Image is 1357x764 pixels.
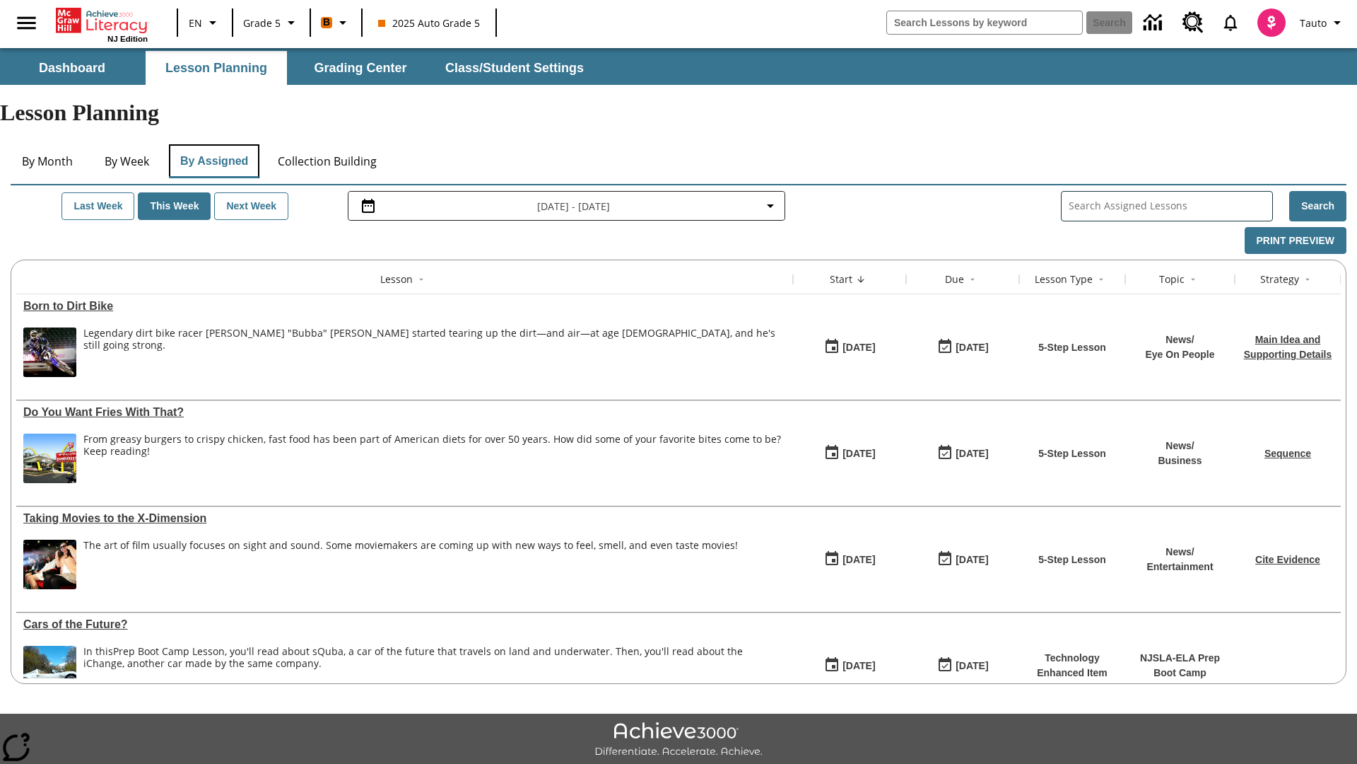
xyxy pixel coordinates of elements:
[1038,340,1106,355] p: 5-Step Lesson
[23,300,786,313] div: Born to Dirt Bike
[23,434,76,483] img: One of the first McDonald's stores, with the iconic red sign and golden arches.
[23,328,76,377] img: Motocross racer James Stewart flies through the air on his dirt bike.
[83,646,786,670] div: In this
[315,10,357,35] button: Boost Class color is orange. Change class color
[1185,271,1202,288] button: Sort
[887,11,1082,34] input: search field
[1132,651,1228,681] p: NJSLA-ELA Prep Boot Camp
[964,271,981,288] button: Sort
[537,199,610,214] span: [DATE] - [DATE]
[819,546,880,573] button: 08/18/25: First time the lesson was available
[842,551,875,569] div: [DATE]
[323,13,330,31] span: B
[932,652,993,679] button: 08/01/26: Last day the lesson can be accessed
[243,16,281,30] span: Grade 5
[1038,446,1106,461] p: 5-Step Lesson
[237,10,305,35] button: Grade: Grade 5, Select a grade
[956,339,988,357] div: [DATE]
[819,652,880,679] button: 08/18/25: First time the lesson was available
[23,646,76,695] img: High-tech automobile treading water.
[932,440,993,467] button: 08/18/25: Last day the lesson can be accessed
[1264,448,1311,459] a: Sequence
[23,512,786,525] div: Taking Movies to the X-Dimension
[1069,196,1272,216] input: Search Assigned Lessons
[1294,10,1351,35] button: Profile/Settings
[1245,227,1346,255] button: Print Preview
[83,540,738,589] div: The art of film usually focuses on sight and sound. Some moviemakers are coming up with new ways ...
[1212,4,1249,41] a: Notifications
[83,434,786,458] div: From greasy burgers to crispy chicken, fast food has been part of American diets for over 50 year...
[842,445,875,463] div: [DATE]
[830,272,852,286] div: Start
[83,646,786,695] div: In this Prep Boot Camp Lesson, you'll read about sQuba, a car of the future that travels on land ...
[11,144,84,178] button: By Month
[354,197,779,214] button: Select the date range menu item
[146,51,287,85] button: Lesson Planning
[169,144,259,178] button: By Assigned
[413,271,430,288] button: Sort
[214,192,288,220] button: Next Week
[23,512,786,525] a: Taking Movies to the X-Dimension, Lessons
[61,192,134,220] button: Last Week
[1300,16,1327,30] span: Tauto
[1093,271,1110,288] button: Sort
[266,144,388,178] button: Collection Building
[290,51,431,85] button: Grading Center
[23,540,76,589] img: Panel in front of the seats sprays water mist to the happy audience at a 4DX-equipped theater.
[1135,4,1174,42] a: Data Center
[842,339,875,357] div: [DATE]
[932,334,993,361] button: 08/18/25: Last day the lesson can be accessed
[1146,560,1213,574] p: Entertainment
[83,328,786,352] div: Legendary dirt bike racer [PERSON_NAME] "Bubba" [PERSON_NAME] started tearing up the dirt—and air...
[23,406,786,419] div: Do You Want Fries With That?
[932,546,993,573] button: 08/24/25: Last day the lesson can be accessed
[1299,271,1316,288] button: Sort
[956,657,988,675] div: [DATE]
[1244,334,1332,360] a: Main Idea and Supporting Details
[1257,8,1286,37] img: avatar image
[138,192,211,220] button: This Week
[107,35,148,43] span: NJ Edition
[380,272,413,286] div: Lesson
[83,328,786,377] div: Legendary dirt bike racer James "Bubba" Stewart started tearing up the dirt—and air—at age 4, and...
[56,6,148,35] a: Home
[1255,554,1320,565] a: Cite Evidence
[1145,332,1214,347] p: News /
[1,51,143,85] button: Dashboard
[91,144,162,178] button: By Week
[1026,651,1118,681] p: Technology Enhanced Item
[83,644,743,670] testabrev: Prep Boot Camp Lesson, you'll read about sQuba, a car of the future that travels on land and unde...
[762,197,779,214] svg: Collapse Date Range Filter
[1145,347,1214,362] p: Eye On People
[594,722,763,758] img: Achieve3000 Differentiate Accelerate Achieve
[1249,4,1294,41] button: Select a new avatar
[1174,4,1212,42] a: Resource Center, Will open in new tab
[1289,191,1346,221] button: Search
[1035,272,1093,286] div: Lesson Type
[1159,272,1185,286] div: Topic
[945,272,964,286] div: Due
[378,16,480,30] span: 2025 Auto Grade 5
[56,5,148,43] div: Home
[842,657,875,675] div: [DATE]
[852,271,869,288] button: Sort
[23,618,786,631] a: Cars of the Future? , Lessons
[956,551,988,569] div: [DATE]
[819,440,880,467] button: 08/18/25: First time the lesson was available
[1158,439,1202,453] p: News /
[83,540,738,552] p: The art of film usually focuses on sight and sound. Some moviemakers are coming up with new ways ...
[83,434,786,483] div: From greasy burgers to crispy chicken, fast food has been part of American diets for over 50 year...
[1146,545,1213,560] p: News /
[1158,453,1202,468] p: Business
[1260,272,1299,286] div: Strategy
[23,618,786,631] div: Cars of the Future?
[956,445,988,463] div: [DATE]
[23,406,786,419] a: Do You Want Fries With That?, Lessons
[189,16,202,30] span: EN
[6,2,47,44] button: Open side menu
[23,300,786,313] a: Born to Dirt Bike, Lessons
[819,334,880,361] button: 08/18/25: First time the lesson was available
